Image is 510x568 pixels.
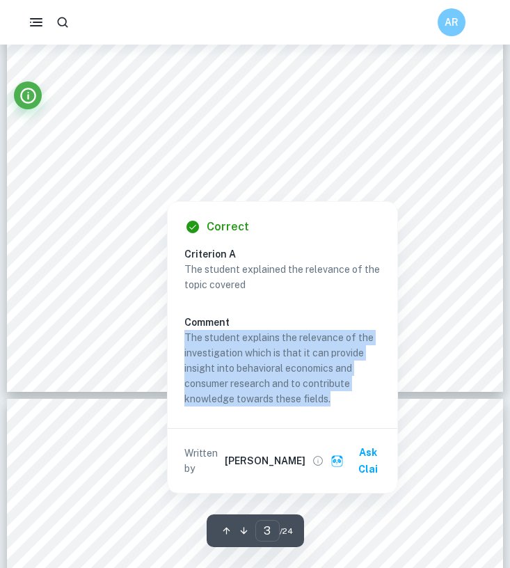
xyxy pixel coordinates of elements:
[184,262,381,292] p: The student explained the relevance of the topic covered
[444,15,460,30] h6: AR
[308,451,328,471] button: View full profile
[328,440,392,482] button: Ask Clai
[184,445,222,476] p: Written by
[225,453,305,468] h6: [PERSON_NAME]
[438,8,465,36] button: AR
[184,315,381,330] h6: Comment
[280,525,293,537] span: / 24
[207,219,249,235] h6: Correct
[14,81,42,109] button: Info
[330,455,344,468] img: clai.svg
[184,330,381,407] p: The student explains the relevance of the investigation which is that it can provide insight into...
[184,246,392,262] h6: Criterion A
